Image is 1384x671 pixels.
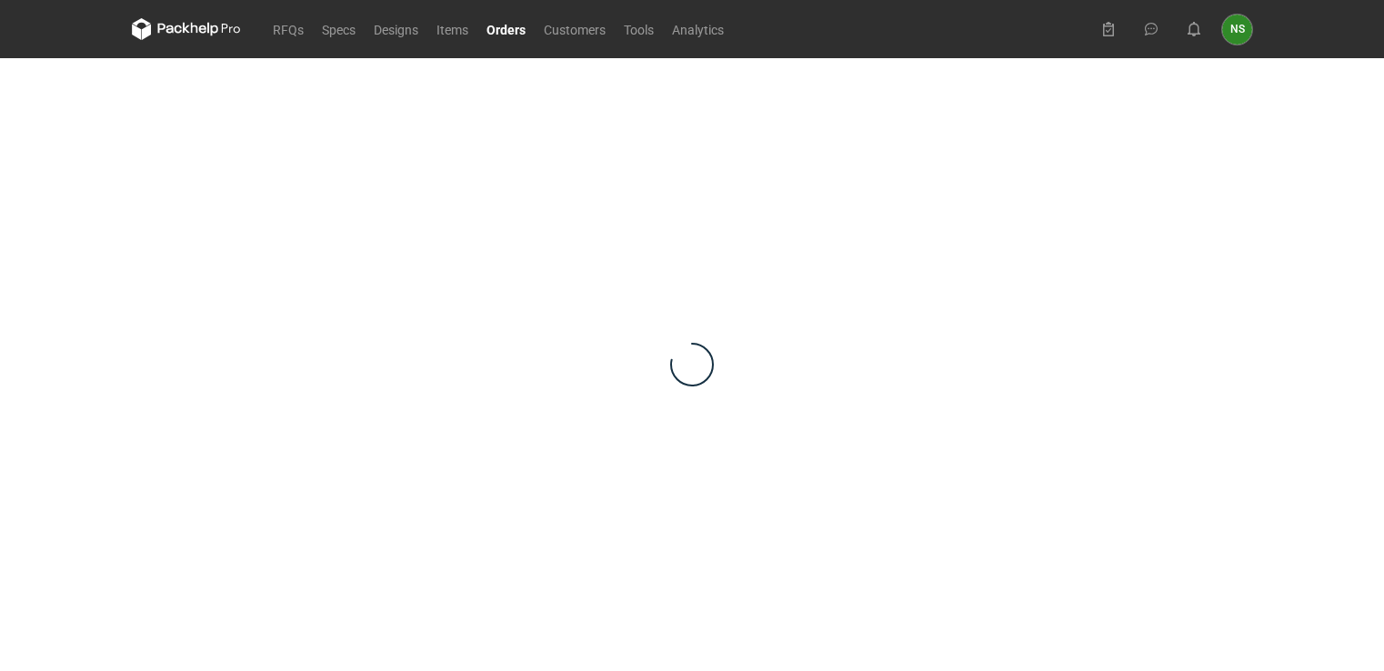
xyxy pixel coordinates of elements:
a: Customers [535,18,615,40]
a: Items [427,18,477,40]
a: Designs [365,18,427,40]
div: Natalia Stępak [1222,15,1252,45]
a: Specs [313,18,365,40]
a: Orders [477,18,535,40]
a: Analytics [663,18,733,40]
a: Tools [615,18,663,40]
button: NS [1222,15,1252,45]
svg: Packhelp Pro [132,18,241,40]
a: RFQs [264,18,313,40]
